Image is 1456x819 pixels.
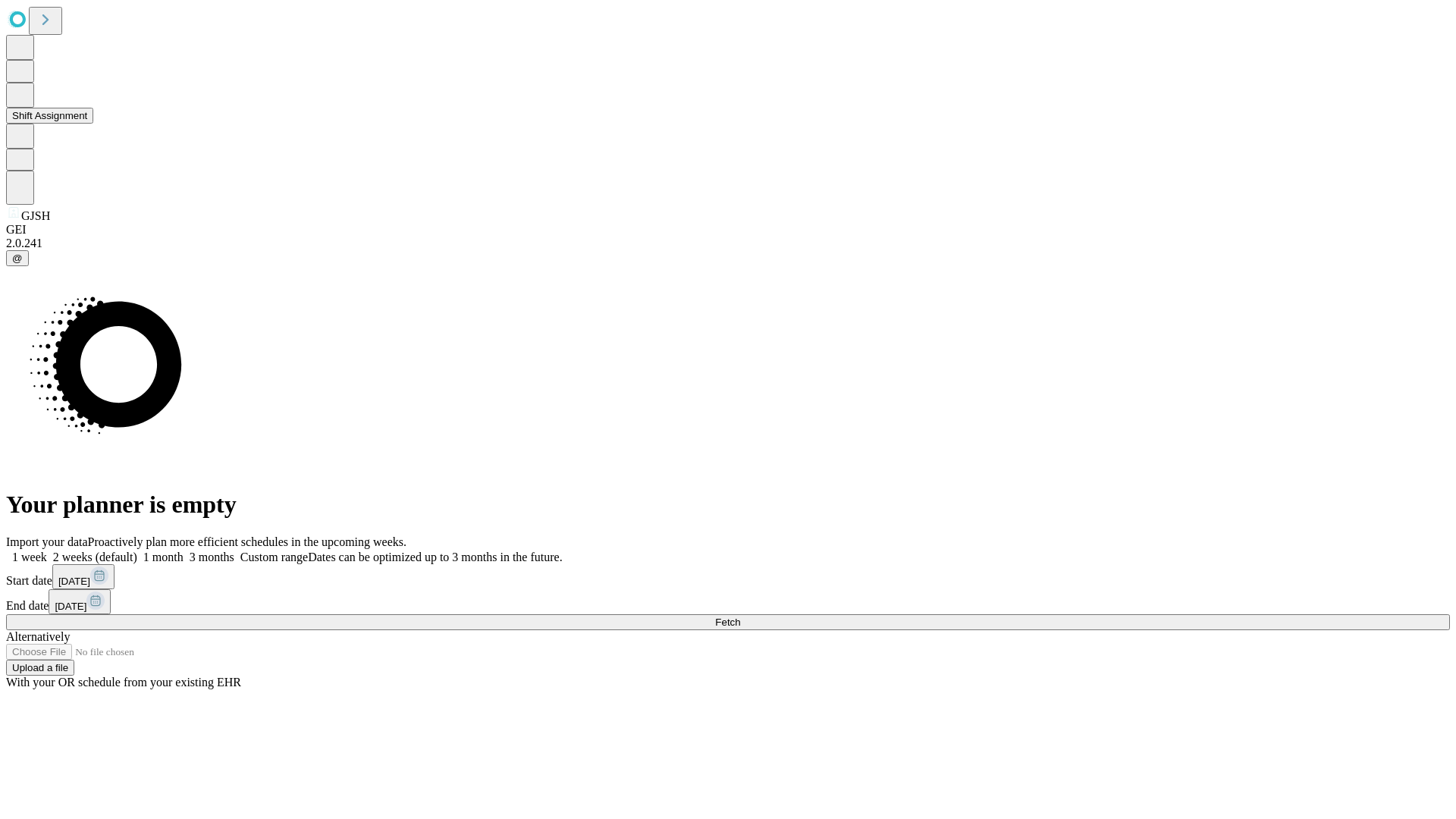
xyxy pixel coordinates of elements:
[6,630,70,643] span: Alternatively
[21,209,50,222] span: GJSH
[6,491,1450,519] h1: Your planner is empty
[6,676,241,689] span: With your OR schedule from your existing EHR
[6,589,1450,614] div: End date
[12,253,23,264] span: @
[190,551,234,563] span: 3 months
[308,551,562,563] span: Dates can be optimized up to 3 months in the future.
[55,601,86,612] span: [DATE]
[6,108,93,124] button: Shift Assignment
[88,535,406,548] span: Proactively plan more efficient schedules in the upcoming weeks.
[6,660,74,676] button: Upload a file
[58,576,90,587] span: [DATE]
[53,551,137,563] span: 2 weeks (default)
[49,589,111,614] button: [DATE]
[6,223,1450,237] div: GEI
[240,551,308,563] span: Custom range
[143,551,184,563] span: 1 month
[12,551,47,563] span: 1 week
[6,250,29,266] button: @
[52,564,115,589] button: [DATE]
[6,564,1450,589] div: Start date
[715,617,740,628] span: Fetch
[6,237,1450,250] div: 2.0.241
[6,614,1450,630] button: Fetch
[6,535,88,548] span: Import your data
